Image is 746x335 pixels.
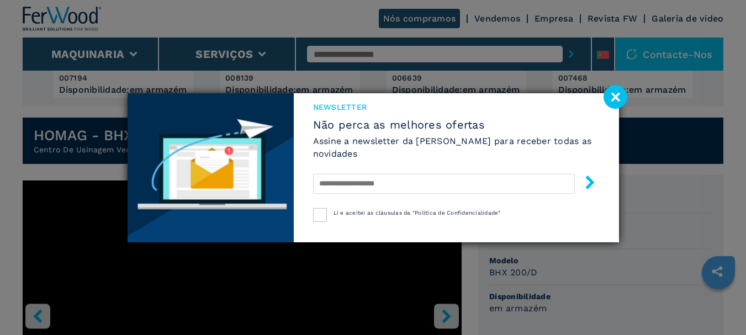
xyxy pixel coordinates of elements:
[313,135,600,160] h6: Assine a newsletter da [PERSON_NAME] para receber todas as novidades
[313,118,600,131] span: Não perca as melhores ofertas
[572,171,597,197] button: submit-button
[128,93,294,242] img: Newsletter image
[313,102,600,113] span: Newsletter
[334,210,501,216] span: Li e aceitei as cláusulas da "Política de Confidencialidade"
